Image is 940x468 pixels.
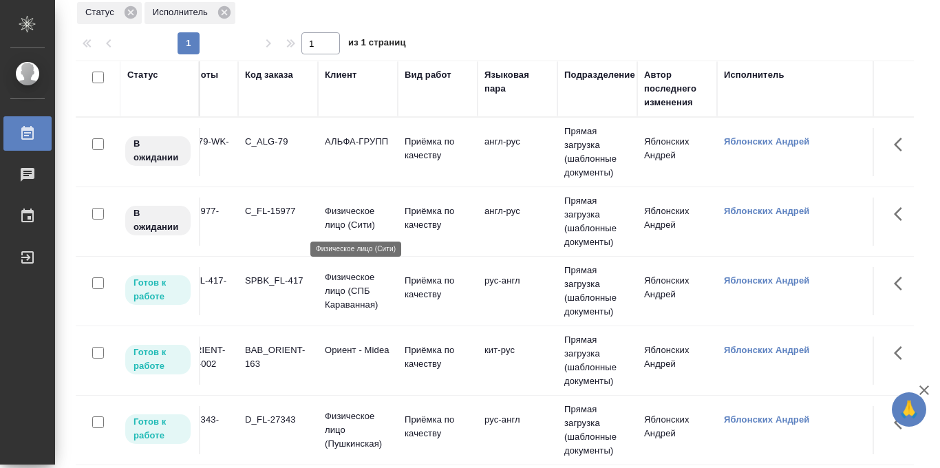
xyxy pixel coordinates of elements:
button: Здесь прячутся важные кнопки [886,406,919,439]
a: Яблонских Андрей [724,206,809,216]
button: Здесь прячутся важные кнопки [886,267,919,300]
span: 🙏 [897,395,921,424]
td: Прямая загрузка (шаблонные документы) [557,257,637,326]
div: C_FL-15977 [245,204,311,218]
p: Физическое лицо (Пушкинская) [325,409,391,451]
div: Подразделение [564,68,635,82]
div: D_FL-27343 [245,413,311,427]
p: Статус [85,6,119,19]
div: Исполнитель назначен, приступать к работе пока рано [124,135,192,167]
td: англ-рус [478,128,557,176]
td: рус-англ [478,267,557,315]
p: Физическое лицо (СПБ Караванная) [325,270,391,312]
span: из 1 страниц [348,34,406,54]
p: Физическое лицо (Сити) [325,204,391,232]
div: Клиент [325,68,356,82]
div: Исполнитель может приступить к работе [124,413,192,445]
p: Приёмка по качеству [405,413,471,440]
div: Вид работ [405,68,451,82]
p: Готов к работе [133,345,182,373]
p: В ожидании [133,137,182,164]
div: Исполнитель [145,2,235,24]
p: Приёмка по качеству [405,204,471,232]
td: кит-рус [478,337,557,385]
button: 🙏 [892,392,926,427]
td: Яблонских Андрей [637,337,717,385]
td: Яблонских Андрей [637,406,717,454]
div: Статус [127,68,158,82]
a: Яблонских Андрей [724,345,809,355]
p: Исполнитель [153,6,213,19]
div: Автор последнего изменения [644,68,710,109]
button: Здесь прячутся важные кнопки [886,128,919,161]
div: Исполнитель [724,68,784,82]
td: Прямая загрузка (шаблонные документы) [557,396,637,465]
div: Статус [77,2,142,24]
a: Яблонских Андрей [724,414,809,425]
div: C_ALG-79 [245,135,311,149]
td: Яблонских Андрей [637,198,717,246]
button: Здесь прячутся важные кнопки [886,337,919,370]
p: Приёмка по качеству [405,135,471,162]
td: Прямая загрузка (шаблонные документы) [557,326,637,395]
button: Здесь прячутся важные кнопки [886,198,919,231]
p: Ориент - Midea [325,343,391,357]
td: Яблонских Андрей [637,128,717,176]
div: Исполнитель может приступить к работе [124,274,192,306]
div: Код заказа [245,68,293,82]
td: Прямая загрузка (шаблонные документы) [557,187,637,256]
td: рус-англ [478,406,557,454]
td: Яблонских Андрей [637,267,717,315]
p: В ожидании [133,206,182,234]
div: Исполнитель может приступить к работе [124,343,192,376]
td: англ-рус [478,198,557,246]
div: Исполнитель назначен, приступать к работе пока рано [124,204,192,237]
p: Приёмка по качеству [405,274,471,301]
div: BAB_ORIENT-163 [245,343,311,371]
div: Языковая пара [484,68,551,96]
p: Готов к работе [133,415,182,443]
a: Яблонских Андрей [724,136,809,147]
p: Готов к работе [133,276,182,304]
div: SPBK_FL-417 [245,274,311,288]
p: Приёмка по качеству [405,343,471,371]
a: Яблонских Андрей [724,275,809,286]
p: АЛЬФА-ГРУПП [325,135,391,149]
td: Прямая загрузка (шаблонные документы) [557,118,637,187]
